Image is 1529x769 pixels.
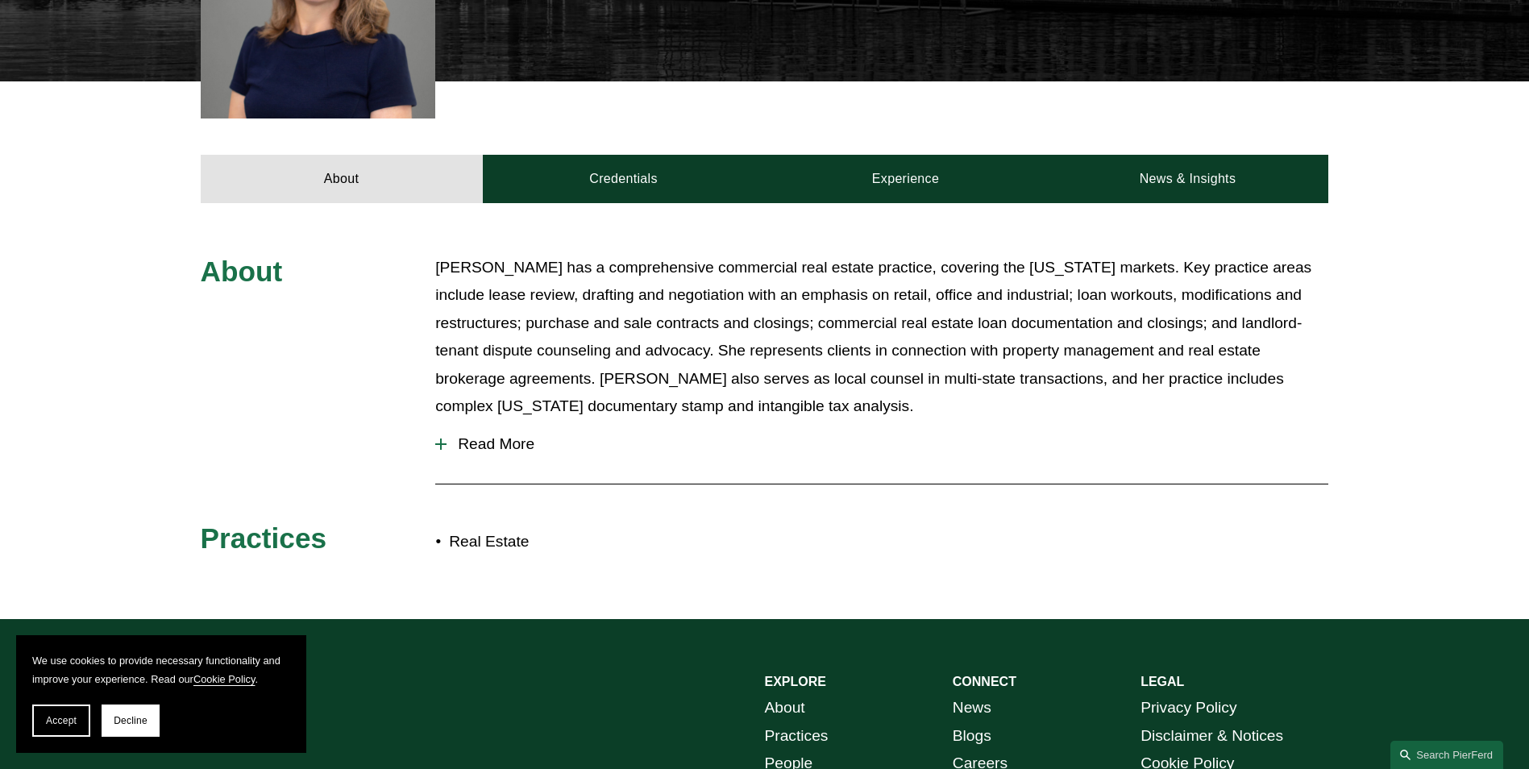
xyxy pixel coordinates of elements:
p: [PERSON_NAME] has a comprehensive commercial real estate practice, covering the [US_STATE] market... [435,254,1328,421]
a: Practices [765,722,829,750]
a: News [953,694,991,722]
a: About [765,694,805,722]
a: News & Insights [1046,155,1328,203]
strong: LEGAL [1141,675,1184,688]
p: Real Estate [449,528,764,556]
span: Accept [46,715,77,726]
span: Decline [114,715,147,726]
section: Cookie banner [16,635,306,753]
span: Read More [447,435,1328,453]
a: Search this site [1390,741,1503,769]
a: Cookie Policy [193,673,256,685]
a: Credentials [483,155,765,203]
button: Read More [435,423,1328,465]
span: Practices [201,522,327,554]
strong: CONNECT [953,675,1016,688]
span: About [201,256,283,287]
button: Accept [32,705,90,737]
a: Disclaimer & Notices [1141,722,1283,750]
a: Experience [765,155,1047,203]
strong: EXPLORE [765,675,826,688]
a: Privacy Policy [1141,694,1236,722]
button: Decline [102,705,160,737]
a: Blogs [953,722,991,750]
p: We use cookies to provide necessary functionality and improve your experience. Read our . [32,651,290,688]
a: About [201,155,483,203]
